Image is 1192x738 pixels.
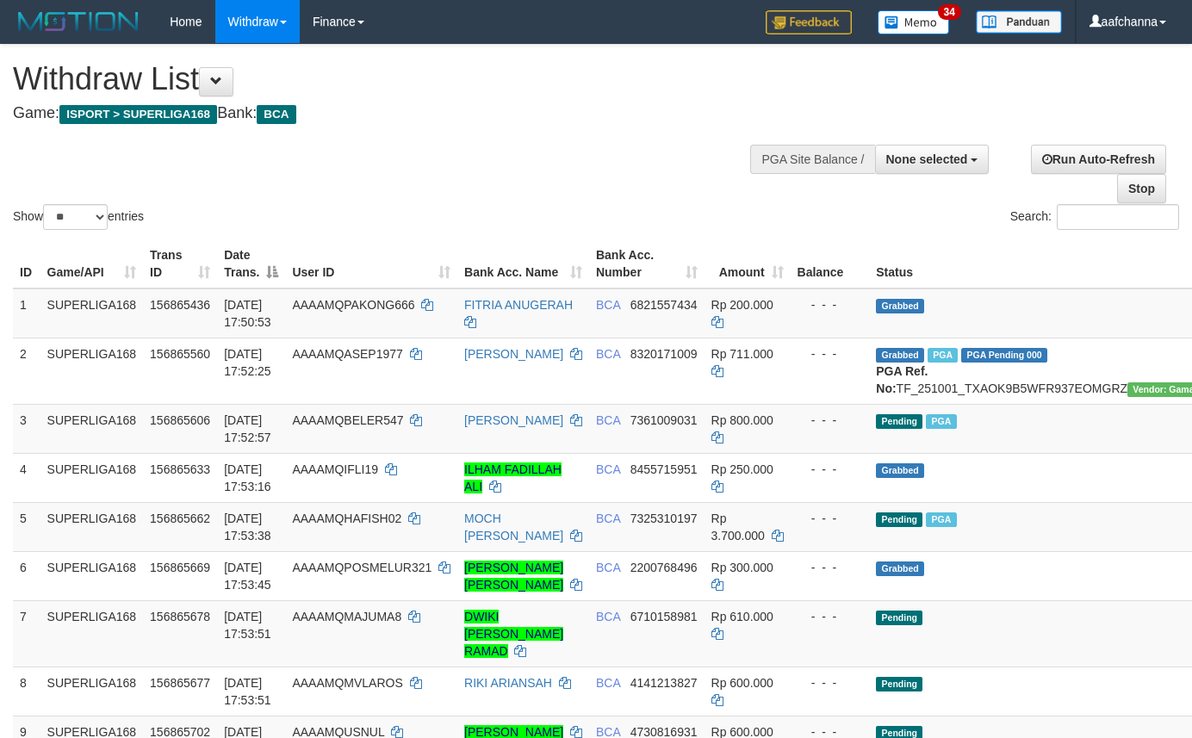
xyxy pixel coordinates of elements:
a: RIKI ARIANSAH [464,676,552,690]
h1: Withdraw List [13,62,778,96]
span: Marked by aafsoycanthlai [926,414,956,429]
span: AAAAMQIFLI19 [292,462,378,476]
span: BCA [596,462,620,476]
img: panduan.png [976,10,1062,34]
span: Grabbed [876,561,924,576]
span: BCA [257,105,295,124]
td: SUPERLIGA168 [40,502,144,551]
span: Rp 300.000 [711,561,773,574]
span: Marked by aafsoycanthlai [928,348,958,363]
span: ISPORT > SUPERLIGA168 [59,105,217,124]
td: 6 [13,551,40,600]
span: [DATE] 17:53:51 [224,610,271,641]
div: - - - [798,461,863,478]
span: BCA [596,676,620,690]
td: 3 [13,404,40,453]
span: AAAAMQASEP1977 [292,347,402,361]
img: MOTION_logo.png [13,9,144,34]
span: Pending [876,611,922,625]
span: [DATE] 17:53:38 [224,512,271,543]
td: 1 [13,288,40,338]
div: - - - [798,345,863,363]
span: Grabbed [876,299,924,313]
th: Game/API: activate to sort column ascending [40,239,144,288]
th: Trans ID: activate to sort column ascending [143,239,217,288]
td: SUPERLIGA168 [40,288,144,338]
div: - - - [798,559,863,576]
div: - - - [798,412,863,429]
span: BCA [596,413,620,427]
span: Copy 8320171009 to clipboard [630,347,698,361]
span: Rp 711.000 [711,347,773,361]
td: SUPERLIGA168 [40,667,144,716]
a: [PERSON_NAME] [PERSON_NAME] [464,561,563,592]
span: BCA [596,610,620,623]
label: Search: [1010,204,1179,230]
select: Showentries [43,204,108,230]
a: MOCH [PERSON_NAME] [464,512,563,543]
a: Run Auto-Refresh [1031,145,1166,174]
span: Copy 4141213827 to clipboard [630,676,698,690]
span: [DATE] 17:53:16 [224,462,271,493]
span: 156865669 [150,561,210,574]
a: ILHAM FADILLAH ALI [464,462,562,493]
td: SUPERLIGA168 [40,551,144,600]
span: AAAAMQMVLAROS [292,676,402,690]
input: Search: [1057,204,1179,230]
span: 156865678 [150,610,210,623]
span: Rp 600.000 [711,676,773,690]
span: Rp 3.700.000 [711,512,765,543]
span: Copy 7361009031 to clipboard [630,413,698,427]
span: Copy 8455715951 to clipboard [630,462,698,476]
span: BCA [596,561,620,574]
td: 2 [13,338,40,404]
a: [PERSON_NAME] [464,413,563,427]
a: [PERSON_NAME] [464,347,563,361]
th: Bank Acc. Number: activate to sort column ascending [589,239,705,288]
div: - - - [798,510,863,527]
span: Pending [876,414,922,429]
div: - - - [798,608,863,625]
span: 156865633 [150,462,210,476]
span: Pending [876,677,922,691]
span: Rp 800.000 [711,413,773,427]
span: [DATE] 17:53:51 [224,676,271,707]
img: Button%20Memo.svg [878,10,950,34]
label: Show entries [13,204,144,230]
span: Copy 7325310197 to clipboard [630,512,698,525]
span: PGA Pending [961,348,1047,363]
span: Grabbed [876,348,924,363]
span: Rp 250.000 [711,462,773,476]
span: Rp 610.000 [711,610,773,623]
th: Balance [791,239,870,288]
span: [DATE] 17:50:53 [224,298,271,329]
th: Amount: activate to sort column ascending [705,239,791,288]
a: Stop [1117,174,1166,203]
span: Marked by aafsoycanthlai [926,512,956,527]
span: None selected [886,152,968,166]
span: Copy 6821557434 to clipboard [630,298,698,312]
td: SUPERLIGA168 [40,338,144,404]
span: Grabbed [876,463,924,478]
span: 156865436 [150,298,210,312]
span: AAAAMQPAKONG666 [292,298,414,312]
span: 156865677 [150,676,210,690]
div: PGA Site Balance / [750,145,874,174]
a: FITRIA ANUGERAH [464,298,573,312]
th: User ID: activate to sort column ascending [285,239,457,288]
span: 156865606 [150,413,210,427]
span: 156865662 [150,512,210,525]
button: None selected [875,145,990,174]
a: DWIKI [PERSON_NAME] RAMAD [464,610,563,658]
div: - - - [798,296,863,313]
span: Copy 6710158981 to clipboard [630,610,698,623]
td: 8 [13,667,40,716]
span: Rp 200.000 [711,298,773,312]
span: BCA [596,298,620,312]
th: ID [13,239,40,288]
span: AAAAMQMAJUMA8 [292,610,401,623]
span: BCA [596,512,620,525]
td: SUPERLIGA168 [40,404,144,453]
span: AAAAMQBELER547 [292,413,403,427]
h4: Game: Bank: [13,105,778,122]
